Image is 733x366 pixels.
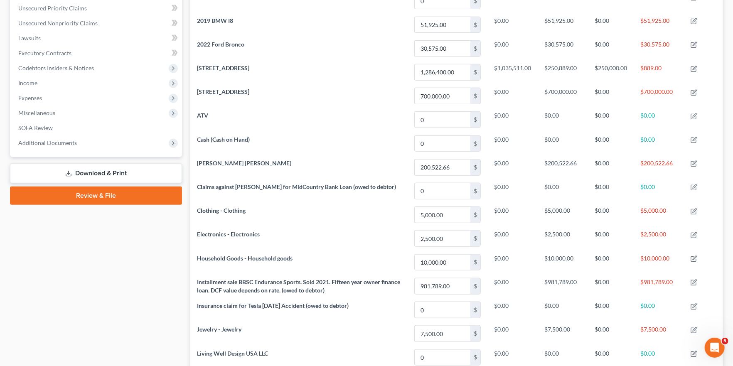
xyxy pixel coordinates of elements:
[634,203,684,226] td: $5,000.00
[588,84,634,108] td: $0.00
[634,251,684,274] td: $10,000.00
[197,136,250,143] span: Cash (Cash on Hand)
[538,37,588,60] td: $30,575.00
[538,322,588,346] td: $7,500.00
[487,37,538,60] td: $0.00
[634,13,684,37] td: $51,925.00
[538,60,588,84] td: $250,889.00
[538,274,588,298] td: $981,789.00
[705,338,725,358] iframe: Intercom live chat
[538,132,588,155] td: $0.00
[588,179,634,203] td: $0.00
[470,231,480,246] div: $
[487,251,538,274] td: $0.00
[538,108,588,132] td: $0.00
[10,187,182,205] a: Review & File
[588,132,634,155] td: $0.00
[12,1,182,16] a: Unsecured Priority Claims
[634,37,684,60] td: $30,575.00
[538,251,588,274] td: $10,000.00
[487,155,538,179] td: $0.00
[538,298,588,322] td: $0.00
[197,88,249,95] span: [STREET_ADDRESS]
[415,136,470,152] input: 0.00
[18,79,37,86] span: Income
[588,274,634,298] td: $0.00
[487,13,538,37] td: $0.00
[197,278,400,294] span: Installment sale BBSC Endurance Sports. Sold 2021. Fifteen year owner finance loan. DCF value dep...
[415,160,470,175] input: 0.00
[634,155,684,179] td: $200,522.66
[415,88,470,104] input: 0.00
[487,227,538,251] td: $0.00
[415,207,470,223] input: 0.00
[722,338,728,344] span: 5
[470,160,480,175] div: $
[197,41,244,48] span: 2022 Ford Bronco
[197,302,349,309] span: Insurance claim for Tesla [DATE] Accident (owed to debtor)
[538,155,588,179] td: $200,522.66
[538,179,588,203] td: $0.00
[634,60,684,84] td: $889.00
[415,112,470,128] input: 0.00
[588,322,634,346] td: $0.00
[18,20,98,27] span: Unsecured Nonpriority Claims
[470,64,480,80] div: $
[487,60,538,84] td: $1,035,511.00
[415,183,470,199] input: 0.00
[415,64,470,80] input: 0.00
[470,88,480,104] div: $
[197,183,396,190] span: Claims against [PERSON_NAME] for MidCountry Bank Loan (owed to debtor)
[415,278,470,294] input: 0.00
[588,155,634,179] td: $0.00
[197,326,241,333] span: Jewelry - Jewelry
[197,350,268,357] span: Living Well Design USA LLC
[12,16,182,31] a: Unsecured Nonpriority Claims
[197,255,293,262] span: Household Goods - Household goods
[470,183,480,199] div: $
[588,298,634,322] td: $0.00
[18,5,87,12] span: Unsecured Priority Claims
[538,84,588,108] td: $700,000.00
[634,132,684,155] td: $0.00
[470,302,480,318] div: $
[487,132,538,155] td: $0.00
[487,298,538,322] td: $0.00
[634,179,684,203] td: $0.00
[634,227,684,251] td: $2,500.00
[470,207,480,223] div: $
[588,13,634,37] td: $0.00
[10,164,182,183] a: Download & Print
[634,274,684,298] td: $981,789.00
[197,207,246,214] span: Clothing - Clothing
[634,322,684,346] td: $7,500.00
[415,231,470,246] input: 0.00
[470,136,480,152] div: $
[415,41,470,56] input: 0.00
[470,350,480,366] div: $
[634,298,684,322] td: $0.00
[588,227,634,251] td: $0.00
[470,255,480,270] div: $
[197,231,260,238] span: Electronics - Electronics
[18,64,94,71] span: Codebtors Insiders & Notices
[487,108,538,132] td: $0.00
[538,203,588,226] td: $5,000.00
[197,64,249,71] span: [STREET_ADDRESS]
[470,17,480,33] div: $
[487,84,538,108] td: $0.00
[588,37,634,60] td: $0.00
[197,17,233,24] span: 2019 BMW I8
[12,120,182,135] a: SOFA Review
[415,255,470,270] input: 0.00
[487,203,538,226] td: $0.00
[588,251,634,274] td: $0.00
[415,17,470,33] input: 0.00
[470,326,480,341] div: $
[588,203,634,226] td: $0.00
[415,350,470,366] input: 0.00
[487,179,538,203] td: $0.00
[538,13,588,37] td: $51,925.00
[588,108,634,132] td: $0.00
[197,160,291,167] span: [PERSON_NAME] [PERSON_NAME]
